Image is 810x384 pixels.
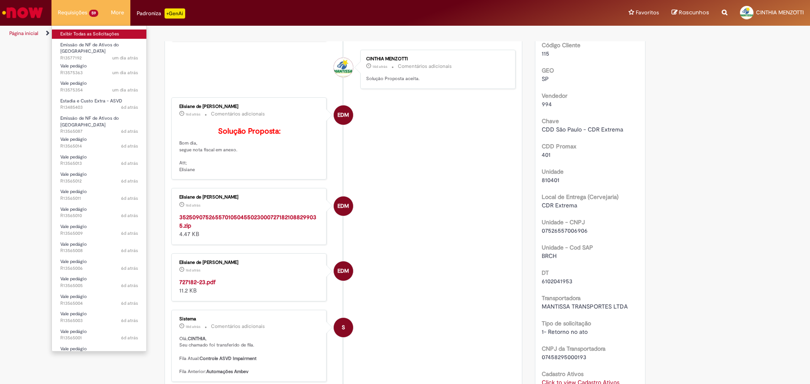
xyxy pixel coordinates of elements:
[179,195,320,200] div: Elisiane de [PERSON_NAME]
[334,318,353,337] div: System
[52,114,146,132] a: Aberto R13565087 : Emissão de NF de Ativos do ASVD
[60,42,119,55] span: Emissão de NF de Ativos do [GEOGRAPHIC_DATA]
[52,274,146,290] a: Aberto R13565005 : Vale pedágio
[9,30,38,37] a: Página inicial
[60,212,138,219] span: R13565010
[121,212,138,219] time: 25/09/2025 07:40:11
[60,328,87,335] span: Vale pedágio
[542,303,628,310] span: MANTISSA TRANSPORTES LTDA
[542,50,549,57] span: 115
[1,4,44,21] img: ServiceNow
[52,187,146,203] a: Aberto R13565011 : Vale pedágio
[52,30,146,39] a: Exibir Todas as Solicitações
[52,170,146,185] a: Aberto R13565012 : Vale pedágio
[60,247,138,254] span: R13565008
[206,368,248,375] b: Automações Ambev
[542,277,572,285] span: 6102041953
[636,8,659,17] span: Favoritos
[60,265,138,272] span: R13565006
[52,79,146,94] a: Aberto R13575354 : Vale pedágio
[60,241,87,247] span: Vale pedágio
[60,160,138,167] span: R13565013
[211,110,265,118] small: Comentários adicionais
[112,70,138,76] time: 29/09/2025 09:33:48
[542,269,549,277] b: DT
[679,8,709,16] span: Rascunhos
[60,188,87,195] span: Vale pedágio
[60,63,87,69] span: Vale pedágio
[60,98,122,104] span: Estadia e Custo Extra - ASVD
[398,63,452,70] small: Comentários adicionais
[186,203,200,208] time: 15/09/2025 08:06:52
[542,67,554,74] b: GEO
[52,40,146,59] a: Aberto R13577192 : Emissão de NF de Ativos do ASVD
[542,345,605,352] b: CNPJ da Transportadora
[179,278,320,295] div: 11.2 KB
[672,9,709,17] a: Rascunhos
[51,25,147,352] ul: Requisições
[52,97,146,112] a: Aberto R13485403 : Estadia e Custo Extra - ASVD
[52,135,146,150] a: Aberto R13565014 : Vale pedágio
[60,223,87,230] span: Vale pedágio
[121,317,138,324] time: 25/09/2025 07:37:25
[542,92,567,99] b: Vendedor
[542,227,588,234] span: 07526557006906
[121,160,138,166] span: 6d atrás
[121,335,138,341] span: 6d atrás
[111,8,124,17] span: More
[211,323,265,330] small: Comentários adicionais
[542,117,559,125] b: Chave
[165,8,185,19] p: +GenAi
[121,128,138,134] time: 25/09/2025 08:21:58
[542,41,580,49] b: Código Cliente
[52,240,146,255] a: Aberto R13565008 : Vale pedágio
[542,168,564,175] b: Unidade
[188,336,205,342] b: CINTHIA
[337,196,349,216] span: EDM
[52,62,146,77] a: Aberto R13575363 : Vale pedágio
[60,293,87,300] span: Vale pedágio
[60,80,87,86] span: Vale pedágio
[60,87,138,94] span: R13575354
[60,206,87,212] span: Vale pedágio
[179,336,320,375] p: Olá, , Seu chamado foi transferido de fila. Fila Atual: Fila Anterior:
[373,64,387,69] span: 14d atrás
[52,153,146,168] a: Aberto R13565013 : Vale pedágio
[60,282,138,289] span: R13565005
[52,309,146,325] a: Aberto R13565003 : Vale pedágio
[179,278,216,286] a: 727182-23.pdf
[373,64,387,69] time: 16/09/2025 16:54:35
[542,218,585,226] b: Unidade - CNPJ
[60,335,138,341] span: R13565001
[60,55,138,62] span: R13577192
[112,55,138,61] span: um dia atrás
[542,75,549,83] span: SP
[542,353,586,361] span: 07458295000193
[179,317,320,322] div: Sistema
[542,201,577,209] span: CDR Extrema
[60,300,138,307] span: R13565004
[60,317,138,324] span: R13565003
[60,154,87,160] span: Vale pedágio
[121,247,138,254] span: 6d atrás
[137,8,185,19] div: Padroniza
[121,282,138,289] span: 6d atrás
[179,260,320,265] div: Elisiane de [PERSON_NAME]
[334,58,353,77] div: CINTHIA MENZOTTI
[542,294,580,302] b: Transportadora
[121,195,138,201] time: 25/09/2025 07:40:44
[60,346,87,352] span: Vale pedágio
[52,205,146,220] a: Aberto R13565010 : Vale pedágio
[542,100,552,108] span: 994
[756,9,804,16] span: CINTHIA MENZOTTI
[60,143,138,150] span: R13565014
[186,324,200,329] time: 13/09/2025 12:19:44
[121,178,138,184] time: 25/09/2025 07:41:08
[121,335,138,341] time: 25/09/2025 07:36:59
[200,355,256,362] b: Controle ASVD Impairment
[60,276,87,282] span: Vale pedágio
[121,282,138,289] time: 25/09/2025 07:38:15
[542,370,583,378] b: Cadastro Ativos
[60,104,138,111] span: R13485403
